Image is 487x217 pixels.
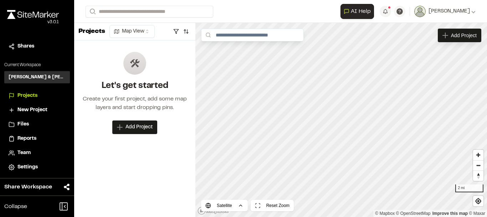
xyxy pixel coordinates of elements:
a: Mapbox [375,211,395,216]
button: Find my location [473,196,483,206]
button: Zoom out [473,160,483,171]
div: 2 mi [455,184,483,192]
canvas: Map [195,23,487,217]
button: [PERSON_NAME] [414,6,476,17]
a: Map feedback [432,211,468,216]
span: New Project [17,106,47,114]
button: Search [86,6,98,18]
img: User [414,6,426,17]
img: rebrand.png [7,10,59,19]
span: Add Project [451,32,477,39]
span: AI Help [351,7,371,16]
span: Shares [17,43,34,50]
p: Current Workspace [4,62,70,68]
button: Zoom in [473,150,483,160]
span: Settings [17,163,38,171]
button: Reset Zoom [251,200,294,211]
button: Satellite [201,200,248,211]
div: Create your first project, add some map layers and start dropping pins. [80,95,190,112]
a: Mapbox logo [198,207,229,215]
span: Team [17,149,31,157]
a: Projects [9,92,66,100]
a: Reports [9,135,66,143]
span: Reports [17,135,36,143]
a: OpenStreetMap [396,211,431,216]
div: Open AI Assistant [340,4,377,19]
span: Reset bearing to north [473,171,483,181]
button: Reset bearing to north [473,171,483,181]
button: Add Project [112,120,157,134]
a: Files [9,120,66,128]
h3: [PERSON_NAME] & [PERSON_NAME] Inc. [9,74,66,80]
a: Team [9,149,66,157]
span: Share Workspace [4,183,52,191]
p: Projects [78,27,105,36]
button: Open AI Assistant [340,4,374,19]
span: Projects [17,92,37,100]
span: Files [17,120,29,128]
span: [PERSON_NAME] [429,8,470,15]
div: Oh geez...please don't... [7,19,59,25]
a: Settings [9,163,66,171]
h2: Let's get started [80,80,190,92]
a: Shares [9,43,66,50]
a: New Project [9,106,66,114]
span: Add Project [125,124,153,131]
span: Collapse [4,202,27,211]
a: Maxar [469,211,485,216]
